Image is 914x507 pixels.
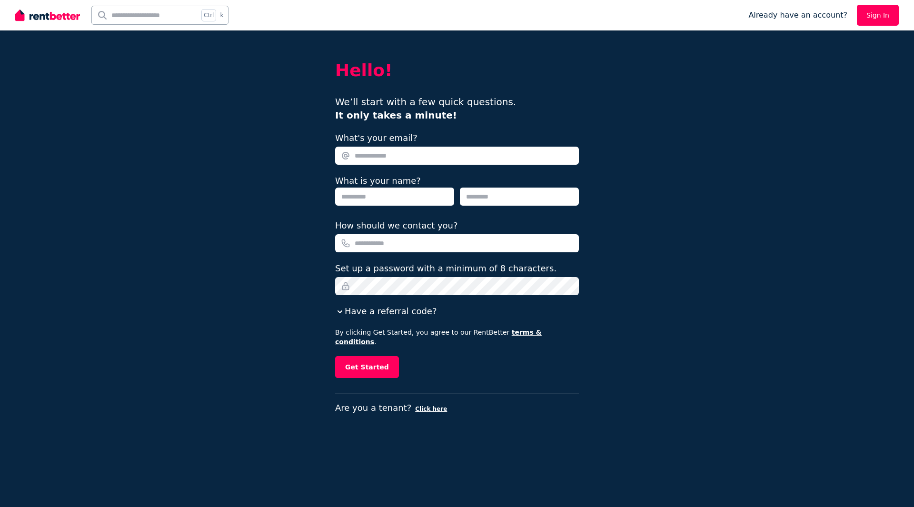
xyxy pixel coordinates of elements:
p: Are you a tenant? [335,401,579,415]
span: Already have an account? [748,10,847,21]
label: Set up a password with a minimum of 8 characters. [335,262,556,275]
img: RentBetter [15,8,80,22]
button: Get Started [335,356,399,378]
p: By clicking Get Started, you agree to our RentBetter . [335,328,579,347]
b: It only takes a minute! [335,109,457,121]
h2: Hello! [335,61,579,80]
label: How should we contact you? [335,219,458,232]
span: k [220,11,223,19]
button: Click here [415,405,447,413]
a: Sign In [857,5,899,26]
span: Ctrl [201,9,216,21]
label: What's your email? [335,131,417,145]
label: What is your name? [335,176,421,186]
span: We’ll start with a few quick questions. [335,96,516,121]
button: Have a referral code? [335,305,437,318]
